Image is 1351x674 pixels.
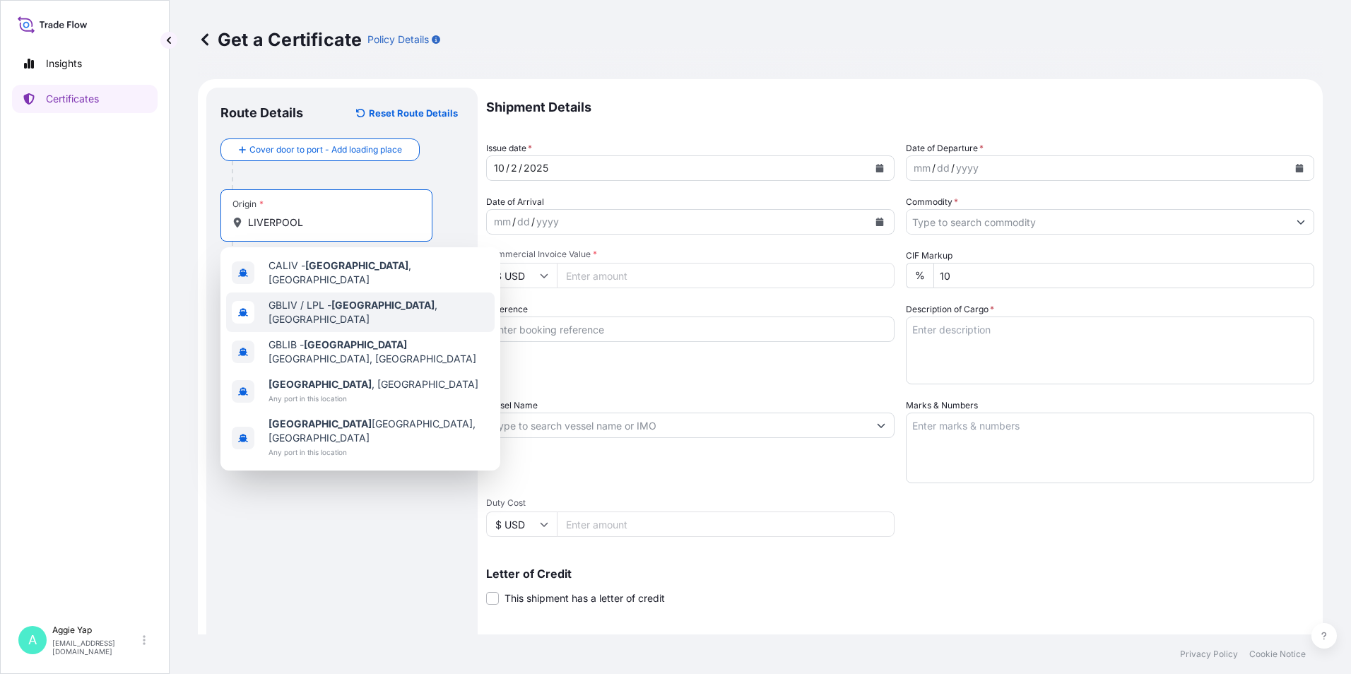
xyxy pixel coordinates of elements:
[868,211,891,233] button: Calendar
[492,213,512,230] div: month,
[933,263,1314,288] input: Enter percentage between 0 and 24%
[269,445,489,459] span: Any port in this location
[1180,649,1238,660] p: Privacy Policy
[220,247,500,471] div: Show suggestions
[1249,649,1306,660] p: Cookie Notice
[269,391,478,406] span: Any port in this location
[519,160,522,177] div: /
[198,28,362,51] p: Get a Certificate
[906,195,958,209] label: Commodity
[906,302,994,317] label: Description of Cargo
[269,378,372,390] b: [GEOGRAPHIC_DATA]
[269,338,489,366] span: GBLIB - [GEOGRAPHIC_DATA], [GEOGRAPHIC_DATA]
[486,249,895,260] span: Commercial Invoice Value
[932,160,936,177] div: /
[506,160,509,177] div: /
[269,418,372,430] b: [GEOGRAPHIC_DATA]
[486,317,895,342] input: Enter booking reference
[1288,157,1311,179] button: Calendar
[220,105,303,122] p: Route Details
[305,259,408,271] b: [GEOGRAPHIC_DATA]
[28,633,37,647] span: A
[486,141,532,155] span: Issue date
[46,57,82,71] p: Insights
[868,413,894,438] button: Show suggestions
[269,259,489,287] span: CALIV - , [GEOGRAPHIC_DATA]
[248,215,415,230] input: Origin
[557,512,895,537] input: Enter amount
[955,160,980,177] div: year,
[951,160,955,177] div: /
[509,160,519,177] div: day,
[516,213,531,230] div: day,
[46,92,99,106] p: Certificates
[331,299,435,311] b: [GEOGRAPHIC_DATA]
[557,263,895,288] input: Enter amount
[486,88,1314,127] p: Shipment Details
[369,106,458,120] p: Reset Route Details
[269,298,489,326] span: GBLIV / LPL - , [GEOGRAPHIC_DATA]
[531,213,535,230] div: /
[269,417,489,445] span: [GEOGRAPHIC_DATA], [GEOGRAPHIC_DATA]
[367,32,429,47] p: Policy Details
[486,568,1314,579] p: Letter of Credit
[492,160,506,177] div: month,
[1288,209,1314,235] button: Show suggestions
[906,263,933,288] div: %
[912,160,932,177] div: month,
[868,157,891,179] button: Calendar
[52,639,140,656] p: [EMAIL_ADDRESS][DOMAIN_NAME]
[906,398,978,413] label: Marks & Numbers
[936,160,951,177] div: day,
[52,625,140,636] p: Aggie Yap
[487,413,868,438] input: Type to search vessel name or IMO
[249,143,402,157] span: Cover door to port - Add loading place
[486,497,895,509] span: Duty Cost
[486,398,538,413] label: Vessel Name
[906,141,984,155] span: Date of Departure
[512,213,516,230] div: /
[486,195,544,209] span: Date of Arrival
[906,249,952,263] label: CIF Markup
[232,199,264,210] div: Origin
[535,213,560,230] div: year,
[505,591,665,605] span: This shipment has a letter of credit
[304,338,407,350] b: [GEOGRAPHIC_DATA]
[522,160,550,177] div: year,
[486,302,528,317] label: Reference
[269,377,478,391] span: , [GEOGRAPHIC_DATA]
[907,209,1288,235] input: Type to search commodity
